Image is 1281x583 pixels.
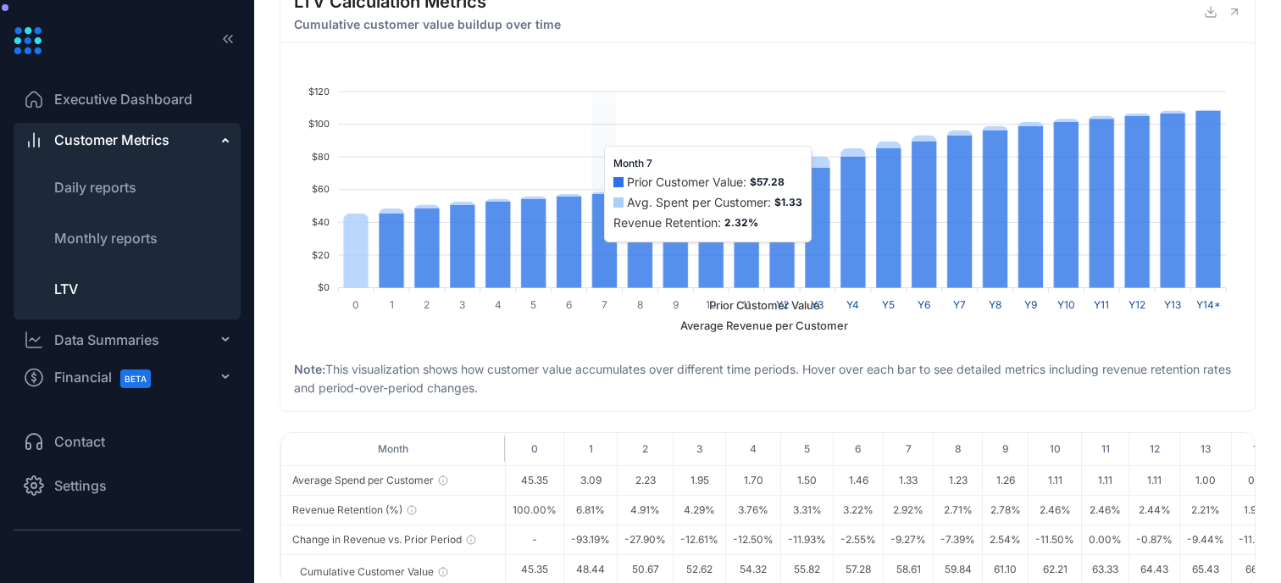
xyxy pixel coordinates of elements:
[833,496,883,525] td: 3.22%
[1128,525,1179,555] td: -0.87%
[1128,496,1179,525] td: 2.44%
[390,298,394,311] tspan: 1
[54,475,107,496] span: Settings
[780,466,833,496] td: 1.50
[54,179,136,196] span: Daily reports
[833,466,883,496] td: 1.46
[933,466,982,496] td: 1.23
[706,298,717,311] tspan: 10
[312,216,330,228] tspan: $40
[292,532,462,547] div: Change in Revenue vs. Prior Period
[1179,525,1231,555] td: -9.44%
[54,330,159,350] div: Data Summaries
[288,441,498,457] div: Month
[54,431,105,452] span: Contact
[617,496,673,525] td: 4.91%
[982,525,1028,555] td: 2.54%
[495,298,502,311] tspan: 4
[312,183,330,195] tspan: $60
[563,466,617,496] td: 3.09
[989,298,1001,311] tspan: Y8
[1179,466,1231,496] td: 1.00
[1028,496,1081,525] td: 2.46%
[982,496,1028,525] td: 2.78%
[883,496,933,525] td: 2.92%
[1057,298,1075,311] tspan: Y10
[54,230,158,247] span: Monthly reports
[673,466,725,496] td: 1.95
[673,298,679,311] tspan: 9
[571,441,610,457] div: 1
[617,525,673,555] td: -27.90%
[312,151,330,163] tspan: $80
[1128,298,1145,311] tspan: Y12
[54,280,78,297] span: LTV
[953,298,966,311] tspan: Y7
[725,496,780,525] td: 3.76%
[982,466,1028,496] td: 1.26
[846,298,859,311] tspan: Y4
[933,496,982,525] td: 2.71%
[505,466,563,496] td: 45.35
[505,496,563,525] td: 100.00%
[624,441,666,457] div: 2
[673,496,725,525] td: 4.29%
[312,249,330,261] tspan: $20
[788,441,826,457] div: 5
[566,298,572,311] tspan: 6
[563,496,617,525] td: 6.81%
[1028,466,1081,496] td: 1.11
[990,441,1021,457] div: 9
[780,525,833,555] td: -11.93%
[673,525,725,555] td: -12.61%
[1035,441,1074,457] div: 10
[833,525,883,555] td: -2.55%
[318,281,330,293] tspan: $0
[780,496,833,525] td: 3.31%
[424,298,430,311] tspan: 2
[918,298,930,311] tspan: Y6
[1128,466,1179,496] td: 1.11
[513,441,557,457] div: 0
[1239,441,1278,457] div: 14
[1136,441,1173,457] div: 12
[530,298,536,311] tspan: 5
[696,298,820,312] span: Prior Customer Value
[1028,525,1081,555] td: -11.50%
[292,473,434,488] div: Average Spend per Customer
[883,525,933,555] td: -9.27%
[776,298,789,311] tspan: Y2
[1187,441,1224,457] div: 13
[725,525,780,555] td: -12.50%
[680,441,718,457] div: 3
[294,360,1241,397] span: This visualization shows how customer value accumulates over different time periods. Hover over e...
[54,89,192,109] span: Executive Dashboard
[742,298,751,311] tspan: 11
[668,319,848,332] span: Average Revenue per Customer
[54,358,166,397] span: Financial
[1081,466,1128,496] td: 1.11
[505,525,563,555] td: -
[1081,525,1128,555] td: 0.00%
[840,441,876,457] div: 6
[882,298,895,311] tspan: Y5
[1179,496,1231,525] td: 2.21%
[890,441,926,457] div: 7
[1081,496,1128,525] td: 2.46%
[352,298,359,311] tspan: 0
[120,369,151,388] span: BETA
[940,441,975,457] div: 8
[637,298,643,311] tspan: 8
[725,466,780,496] td: 1.70
[883,466,933,496] td: 1.33
[1089,441,1122,457] div: 11
[617,466,673,496] td: 2.23
[294,362,325,376] strong: Note:
[602,298,607,311] tspan: 7
[300,564,434,580] div: Cumulative Customer Value
[459,298,465,311] tspan: 3
[1024,298,1037,311] tspan: Y9
[308,118,330,130] tspan: $100
[1164,298,1181,311] tspan: Y13
[308,86,330,97] tspan: $120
